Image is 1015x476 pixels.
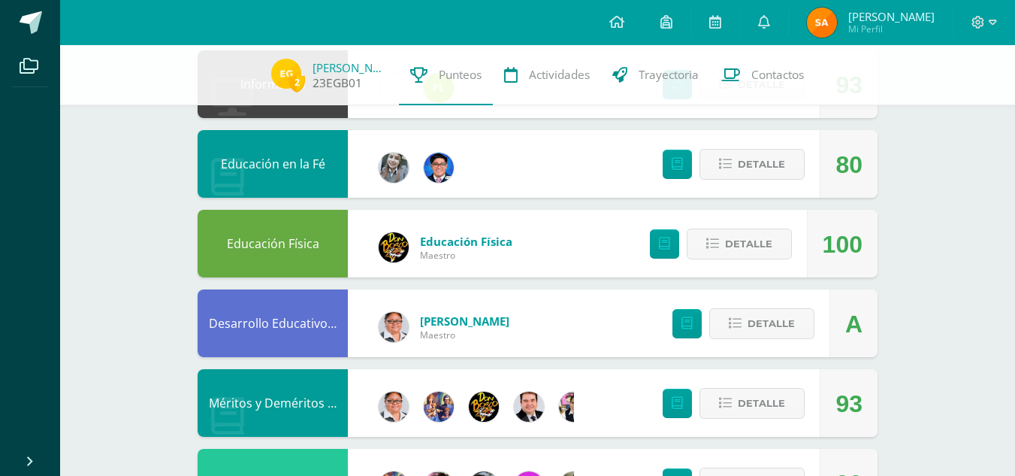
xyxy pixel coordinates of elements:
[420,234,512,249] span: Educación Física
[845,290,862,358] div: A
[420,249,512,262] span: Maestro
[439,67,482,83] span: Punteos
[198,210,348,277] div: Educación Física
[469,392,499,422] img: eda3c0d1caa5ac1a520cf0290d7c6ae4.png
[198,369,348,437] div: Méritos y Deméritos 3ro. Primaria ¨A¨
[198,290,348,357] div: Desarrollo Educativo y Proyecto de Vida
[807,8,837,38] img: 19c0ee5e706509c292a0091dfcd2cf8b.png
[738,390,785,417] span: Detalle
[639,67,699,83] span: Trayectoria
[313,60,388,75] a: [PERSON_NAME]
[379,312,409,342] img: b2d09430fc7ffc43e57bc266f3190728.png
[399,45,493,105] a: Punteos
[699,388,805,419] button: Detalle
[198,130,348,198] div: Educación en la Fé
[751,67,804,83] span: Contactos
[379,153,409,183] img: cba4c69ace659ae4cf02a5761d9a2473.png
[725,230,772,258] span: Detalle
[710,45,815,105] a: Contactos
[738,150,785,178] span: Detalle
[709,308,814,339] button: Detalle
[424,153,454,183] img: 038ac9c5e6207f3bea702a86cda391b3.png
[699,149,805,180] button: Detalle
[687,229,792,259] button: Detalle
[601,45,710,105] a: Trayectoria
[379,232,409,262] img: eda3c0d1caa5ac1a520cf0290d7c6ae4.png
[420,329,509,341] span: Maestro
[848,23,935,35] span: Mi Perfil
[271,59,301,89] img: 8f434ad17475e1087a1be4135a24e00b.png
[748,310,795,338] span: Detalle
[835,131,862,199] div: 80
[823,211,862,278] div: 100
[848,9,935,24] span: [PERSON_NAME]
[514,392,544,422] img: 57933e79c0f622885edf5cfea874362b.png
[424,392,454,422] img: 3f4c0a665c62760dc8d25f6423ebedea.png
[313,75,362,91] a: 23EGB01
[559,392,589,422] img: 282f7266d1216b456af8b3d5ef4bcc50.png
[379,392,409,422] img: b2d09430fc7ffc43e57bc266f3190728.png
[493,45,601,105] a: Actividades
[420,314,509,329] span: [PERSON_NAME]
[835,370,862,438] div: 93
[529,67,590,83] span: Actividades
[288,73,305,92] span: 2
